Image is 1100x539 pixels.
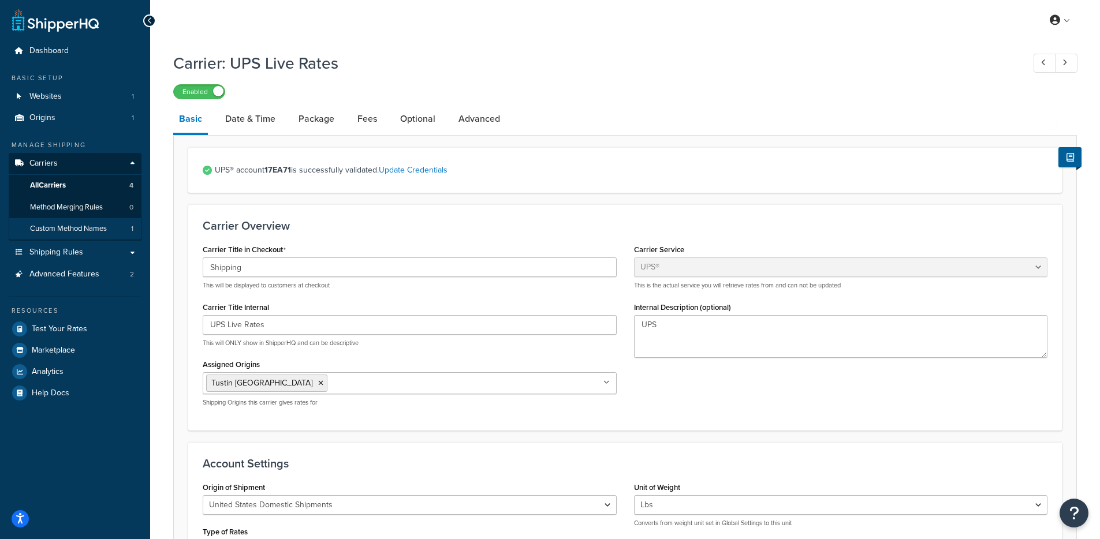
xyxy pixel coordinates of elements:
[293,105,340,133] a: Package
[9,153,141,174] a: Carriers
[379,164,448,176] a: Update Credentials
[9,73,141,83] div: Basic Setup
[9,86,141,107] li: Websites
[9,242,141,263] a: Shipping Rules
[9,107,141,129] a: Origins1
[215,162,1047,178] span: UPS® account is successfully validated.
[203,219,1047,232] h3: Carrier Overview
[1055,54,1077,73] a: Next Record
[9,140,141,150] div: Manage Shipping
[1060,499,1088,527] button: Open Resource Center
[394,105,441,133] a: Optional
[9,197,141,218] a: Method Merging Rules0
[9,86,141,107] a: Websites1
[30,181,66,190] span: All Carriers
[132,113,134,123] span: 1
[29,113,55,123] span: Origins
[1034,54,1056,73] a: Previous Record
[32,367,64,377] span: Analytics
[30,224,107,234] span: Custom Method Names
[32,324,87,334] span: Test Your Rates
[9,340,141,361] a: Marketplace
[29,159,58,169] span: Carriers
[203,339,617,347] p: This will ONLY show in ShipperHQ and can be descriptive
[29,269,99,279] span: Advanced Features
[203,483,265,492] label: Origin of Shipment
[32,388,69,398] span: Help Docs
[9,40,141,62] a: Dashboard
[634,315,1048,358] textarea: UPS
[634,483,680,492] label: Unit of Weight
[352,105,383,133] a: Fees
[173,52,1012,74] h1: Carrier: UPS Live Rates
[203,360,260,369] label: Assigned Origins
[9,306,141,316] div: Resources
[264,164,291,176] strong: 17EA71
[203,245,286,254] label: Carrier Title in Checkout
[29,248,83,257] span: Shipping Rules
[9,218,141,239] li: Custom Method Names
[30,203,103,212] span: Method Merging Rules
[1058,147,1082,167] button: Show Help Docs
[29,46,69,56] span: Dashboard
[131,224,133,234] span: 1
[9,264,141,285] li: Advanced Features
[173,105,208,135] a: Basic
[219,105,281,133] a: Date & Time
[9,361,141,382] a: Analytics
[129,181,133,190] span: 4
[634,519,1048,527] p: Converts from weight unit set in Global Settings to this unit
[9,218,141,239] a: Custom Method Names1
[29,92,62,102] span: Websites
[634,303,731,312] label: Internal Description (optional)
[9,197,141,218] li: Method Merging Rules
[9,264,141,285] a: Advanced Features2
[634,281,1048,290] p: This is the actual service you will retrieve rates from and can not be updated
[203,303,269,312] label: Carrier Title Internal
[9,153,141,241] li: Carriers
[203,457,1047,470] h3: Account Settings
[132,92,134,102] span: 1
[203,281,617,290] p: This will be displayed to customers at checkout
[130,269,134,279] span: 2
[634,245,684,254] label: Carrier Service
[9,175,141,196] a: AllCarriers4
[9,319,141,339] a: Test Your Rates
[129,203,133,212] span: 0
[174,85,225,99] label: Enabled
[32,346,75,355] span: Marketplace
[211,377,312,389] span: Tustin [GEOGRAPHIC_DATA]
[9,383,141,403] a: Help Docs
[453,105,506,133] a: Advanced
[203,527,248,536] label: Type of Rates
[203,398,617,407] p: Shipping Origins this carrier gives rates for
[9,107,141,129] li: Origins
